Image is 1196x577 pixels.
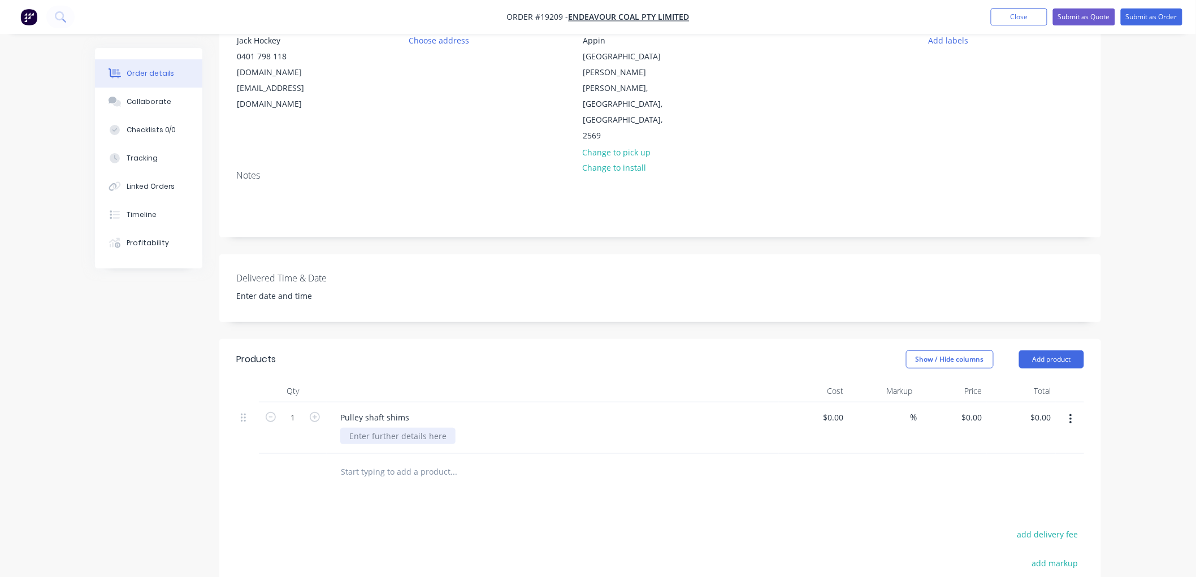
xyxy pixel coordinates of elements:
[127,153,158,163] div: Tracking
[95,88,202,116] button: Collaborate
[95,59,202,88] button: Order details
[95,201,202,229] button: Timeline
[237,33,331,49] div: Jack Hockey
[237,64,331,112] div: [DOMAIN_NAME][EMAIL_ADDRESS][DOMAIN_NAME]
[922,32,974,47] button: Add labels
[991,8,1047,25] button: Close
[569,12,690,23] a: Endeavour Coal Pty Limited
[1026,556,1084,571] button: add markup
[95,144,202,172] button: Tracking
[1121,8,1182,25] button: Submit as Order
[236,170,1084,181] div: Notes
[127,238,169,248] div: Profitability
[574,32,687,144] div: Appin [GEOGRAPHIC_DATA][PERSON_NAME][PERSON_NAME], [GEOGRAPHIC_DATA], [GEOGRAPHIC_DATA], 2569
[1019,350,1084,368] button: Add product
[906,350,994,368] button: Show / Hide columns
[95,229,202,257] button: Profitability
[127,181,175,192] div: Linked Orders
[20,8,37,25] img: Factory
[583,80,677,144] div: [PERSON_NAME], [GEOGRAPHIC_DATA], [GEOGRAPHIC_DATA], 2569
[403,32,475,47] button: Choose address
[236,353,276,366] div: Products
[227,32,340,112] div: Jack Hockey0401 798 118[DOMAIN_NAME][EMAIL_ADDRESS][DOMAIN_NAME]
[127,97,171,107] div: Collaborate
[127,210,157,220] div: Timeline
[95,116,202,144] button: Checklists 0/0
[259,380,327,402] div: Qty
[1053,8,1115,25] button: Submit as Quote
[911,411,917,424] span: %
[577,144,657,159] button: Change to pick up
[127,125,176,135] div: Checklists 0/0
[340,461,566,483] input: Start typing to add a product...
[127,68,175,79] div: Order details
[577,160,652,175] button: Change to install
[331,409,418,426] div: Pulley shaft shims
[848,380,918,402] div: Markup
[987,380,1056,402] div: Total
[583,33,677,80] div: Appin [GEOGRAPHIC_DATA][PERSON_NAME]
[1011,527,1084,542] button: add delivery fee
[236,271,378,285] label: Delivered Time & Date
[507,12,569,23] span: Order #19209 -
[229,288,370,305] input: Enter date and time
[95,172,202,201] button: Linked Orders
[237,49,331,64] div: 0401 798 118
[917,380,987,402] div: Price
[779,380,848,402] div: Cost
